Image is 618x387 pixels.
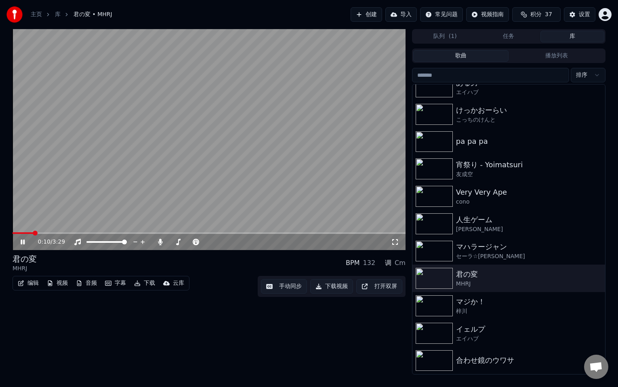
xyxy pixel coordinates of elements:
[456,159,602,170] div: 宵祭り - Yoimatsuri
[53,238,65,246] span: 3:29
[6,6,23,23] img: youka
[413,31,477,42] button: 队列
[13,253,37,265] div: 君の変
[385,258,391,268] div: 调
[540,31,604,42] button: 库
[44,278,71,289] button: 视频
[413,50,509,62] button: 歌曲
[579,11,590,19] div: 设置
[512,7,561,22] button: 积分37
[385,7,417,22] button: 导入
[456,136,602,147] div: pa pa pa
[449,32,457,40] span: ( 1 )
[456,335,602,343] div: エイハブ
[31,11,112,19] nav: breadcrumb
[456,269,602,280] div: 君の変
[576,71,587,79] span: 排序
[456,170,602,179] div: 友成空
[456,88,602,97] div: エイハブ
[351,7,382,22] button: 创建
[363,258,376,268] div: 132
[456,198,602,206] div: cono
[15,278,42,289] button: 编辑
[13,265,37,273] div: MHRJ
[456,355,602,366] div: 合わせ鏡のウワサ
[346,258,359,268] div: BPM
[173,279,184,287] div: 云库
[509,50,604,62] button: 播放列表
[456,307,602,315] div: 梓川
[584,355,608,379] div: 打開聊天
[456,214,602,225] div: 人生ゲーム
[456,225,602,233] div: [PERSON_NAME]
[456,252,602,261] div: セーラ☆[PERSON_NAME]
[356,279,402,294] button: 打开双屏
[38,238,50,246] span: 0:10
[420,7,463,22] button: 常见问题
[31,11,42,19] a: 主页
[477,31,541,42] button: 任务
[466,7,509,22] button: 视频指南
[131,278,158,289] button: 下载
[261,279,307,294] button: 手动同步
[456,324,602,335] div: イェルプ
[530,11,542,19] span: 积分
[456,116,602,124] div: こっちのけんと
[456,296,602,307] div: マジか！
[74,11,112,19] span: 君の変 • MHRJ
[456,280,602,288] div: MHRJ
[73,278,100,289] button: 音频
[456,105,602,116] div: けっかおーらい
[55,11,61,19] a: 库
[38,238,57,246] div: /
[564,7,595,22] button: 设置
[310,279,353,294] button: 下载视频
[395,258,406,268] div: Cm
[456,241,602,252] div: マハラージャン
[102,278,129,289] button: 字幕
[545,11,552,19] span: 37
[456,187,602,198] div: Very Very Ape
